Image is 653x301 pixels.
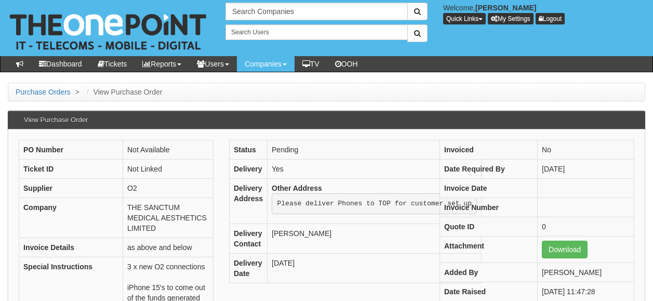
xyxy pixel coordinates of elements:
[542,241,588,258] a: Download
[435,3,653,24] div: Welcome,
[123,160,214,179] td: Not Linked
[123,140,214,160] td: Not Available
[19,179,123,198] th: Supplier
[237,56,295,72] a: Companies
[123,179,214,198] td: O2
[73,88,82,96] span: >
[189,56,237,72] a: Users
[327,56,366,72] a: OOH
[19,111,93,129] h3: View Purchase Order
[440,217,538,237] th: Quote ID
[440,237,538,263] th: Attachment
[538,140,634,160] td: No
[536,13,565,24] a: Logout
[230,224,268,253] th: Delivery Contact
[225,3,408,20] input: Search Companies
[440,263,538,282] th: Added By
[19,198,123,238] th: Company
[440,179,538,198] th: Invoice Date
[84,87,163,97] li: View Purchase Order
[230,179,268,224] th: Delivery Address
[440,160,538,179] th: Date Required By
[272,184,322,192] b: Other Address
[268,160,482,179] td: Yes
[19,160,123,179] th: Ticket ID
[19,238,123,257] th: Invoice Details
[538,217,634,237] td: 0
[31,56,90,72] a: Dashboard
[268,253,482,283] td: [DATE]
[230,253,268,283] th: Delivery Date
[295,56,327,72] a: TV
[443,13,486,24] button: Quick Links
[538,263,634,282] td: [PERSON_NAME]
[90,56,135,72] a: Tickets
[272,193,477,214] pre: Please deliver Phones to TOP for customer set up
[268,140,482,160] td: Pending
[230,160,268,179] th: Delivery
[488,13,534,24] a: My Settings
[16,88,71,96] a: Purchase Orders
[123,198,214,238] td: THE SANCTUM MEDICAL AESTHETICS LIMITED
[230,140,268,160] th: Status
[538,160,634,179] td: [DATE]
[440,198,538,217] th: Invoice Number
[123,238,214,257] td: as above and below
[225,24,408,40] input: Search Users
[475,4,536,12] b: [PERSON_NAME]
[440,140,538,160] th: Invoiced
[19,140,123,160] th: PO Number
[268,224,482,253] td: [PERSON_NAME]
[135,56,189,72] a: Reports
